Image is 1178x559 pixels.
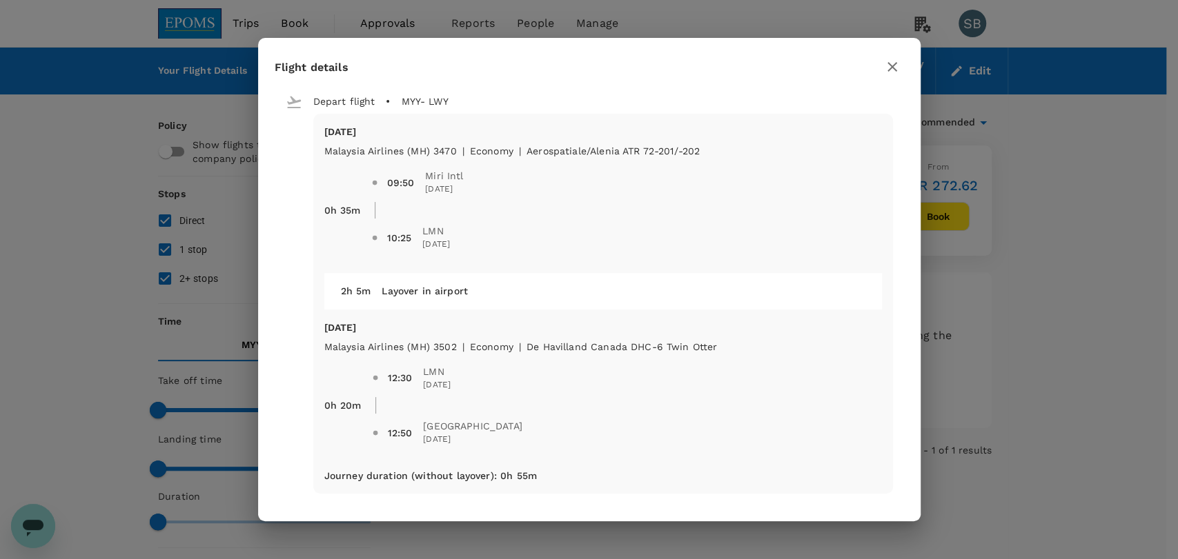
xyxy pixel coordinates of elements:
[470,144,513,158] p: economy
[382,285,468,296] span: Layover in airport
[422,224,450,238] span: LMN
[462,341,464,352] span: |
[341,285,371,296] span: 2h 5m
[423,419,522,433] span: [GEOGRAPHIC_DATA]
[423,365,451,378] span: LMN
[527,144,700,158] p: Aerospatiale/Alenia ATR 72-201/-202
[470,340,513,354] p: economy
[423,378,451,392] span: [DATE]
[462,145,464,156] span: |
[313,94,375,108] p: Depart flight
[324,203,361,217] p: 0h 35m
[386,176,414,190] div: 09:50
[387,426,412,440] div: 12:50
[519,341,521,352] span: |
[527,340,717,354] p: De Havilland Canada DHC-6 Twin Otter
[324,340,457,354] p: Malaysia Airlines (MH) 3502
[324,398,362,412] p: 0h 20m
[401,94,448,108] p: MYY - LWY
[386,231,411,245] div: 10:25
[422,238,450,252] span: [DATE]
[324,469,537,482] p: Journey duration (without layover) : 0h 55m
[423,433,522,447] span: [DATE]
[425,169,463,183] span: Miri Intl
[519,145,521,156] span: |
[324,125,882,139] p: [DATE]
[275,61,349,74] span: Flight details
[387,371,412,385] div: 12:30
[425,183,463,196] span: [DATE]
[324,321,882,334] p: [DATE]
[324,144,457,158] p: Malaysia Airlines (MH) 3470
